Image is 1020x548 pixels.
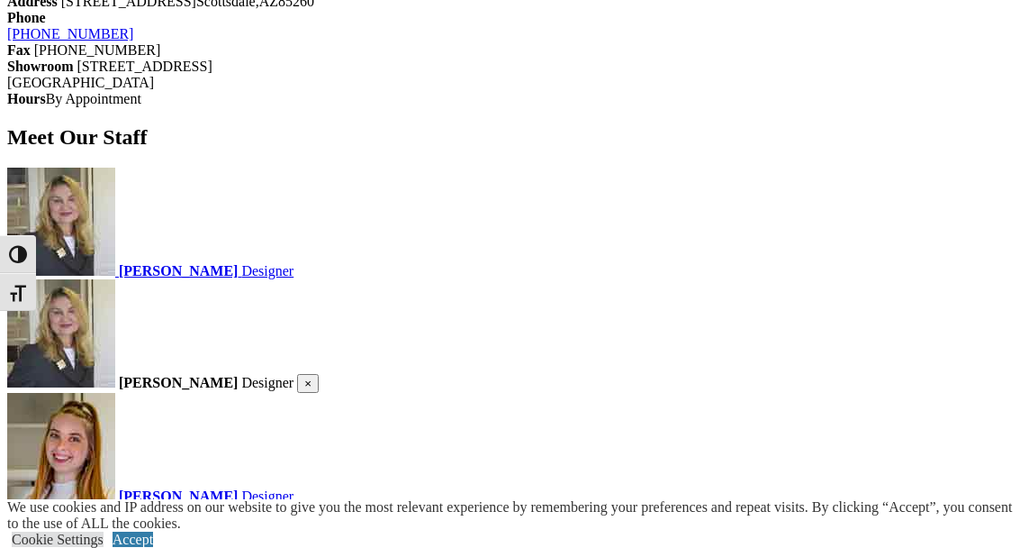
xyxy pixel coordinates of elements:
span: Designer [241,489,293,504]
a: closet factory designer Kayla Winter [PERSON_NAME] Designer [7,393,1013,505]
a: Cookie Settings [12,532,104,547]
a: [PHONE_NUMBER] [7,26,133,41]
div: We use cookies and IP address on our website to give you the most relevant experience by remember... [7,499,1020,532]
span: × [304,377,311,390]
strong: Hours [7,91,46,106]
strong: Phone [7,10,46,25]
button: Close [297,374,319,393]
span: Designer [241,263,293,279]
img: closet factory designer Kayla Winter [7,393,115,501]
strong: [PERSON_NAME] [119,375,238,390]
img: employee Marina-Cole [7,168,115,276]
a: Accept [113,532,153,547]
h2: Meet Our Staff [7,125,1013,150]
img: employee Marina-Cole [7,279,115,388]
strong: [PERSON_NAME] [119,263,238,279]
strong: [PERSON_NAME] [119,489,238,504]
strong: Fax [7,42,31,58]
strong: Showroom [7,59,74,74]
div: By Appointment [7,91,1013,107]
a: employee Marina-Cole [PERSON_NAME] Designer [7,168,1013,279]
span: Designer [241,375,293,390]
